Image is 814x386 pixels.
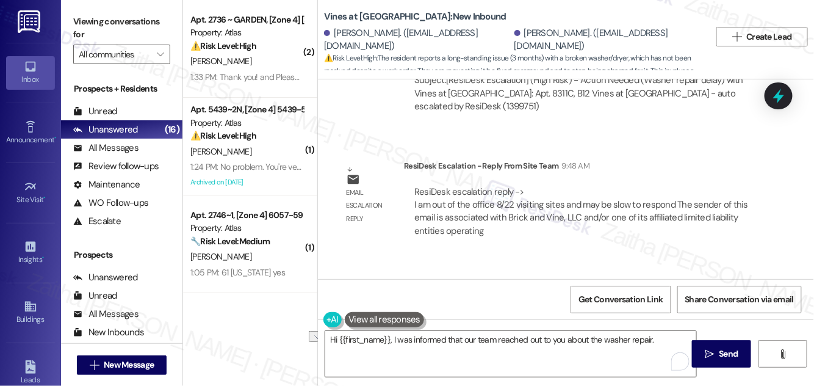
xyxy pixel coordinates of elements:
[324,27,511,53] div: [PERSON_NAME]. ([EMAIL_ADDRESS][DOMAIN_NAME])
[73,271,138,284] div: Unanswered
[189,175,304,190] div: Archived on [DATE]
[73,326,144,339] div: New Inbounds
[61,82,182,95] div: Prospects + Residents
[73,197,148,209] div: WO Follow-ups
[190,161,340,172] div: 1:24 PM: No problem. You're very welcome!
[73,105,117,118] div: Unread
[6,177,55,209] a: Site Visit •
[404,159,765,177] div: ResiDesk Escalation - Reply From Site Team
[42,253,44,262] span: •
[719,348,738,360] span: Send
[73,12,170,45] label: Viewing conversations for
[6,56,55,89] a: Inbox
[79,45,151,64] input: All communities
[190,26,303,39] div: Property: Atlas
[73,142,139,155] div: All Messages
[190,103,303,116] div: Apt. 5439~2N, [Zone 4] 5439-5441 [GEOGRAPHIC_DATA]
[73,123,138,136] div: Unanswered
[190,236,270,247] strong: 🔧 Risk Level: Medium
[73,215,121,228] div: Escalate
[6,236,55,269] a: Insights •
[190,40,256,51] strong: ⚠️ Risk Level: High
[325,331,696,377] textarea: To enrich screen reader interactions, please activate Accessibility in Grammarly extension settings
[347,186,394,225] div: Email escalation reply
[73,308,139,321] div: All Messages
[190,267,285,278] div: 1:05 PM: 61 [US_STATE] yes
[6,296,55,329] a: Buildings
[77,355,167,375] button: New Message
[732,32,741,42] i: 
[54,134,56,142] span: •
[18,10,43,33] img: ResiDesk Logo
[157,49,164,59] i: 
[324,53,376,63] strong: ⚠️ Risk Level: High
[162,120,182,139] div: (16)
[190,209,303,222] div: Apt. 2746~1, [Zone 4] 6057-59 S. [US_STATE]
[578,293,663,306] span: Get Conversation Link
[190,146,251,157] span: [PERSON_NAME]
[90,360,99,370] i: 
[559,159,589,172] div: 9:48 AM
[705,349,714,359] i: 
[44,194,46,202] span: •
[685,293,794,306] span: Share Conversation via email
[571,286,671,313] button: Get Conversation Link
[324,52,710,104] span: : The resident reports a long-standing issue (3 months) with a broken washer/dryer, which has not...
[73,178,140,191] div: Maintenance
[190,56,251,67] span: [PERSON_NAME]
[414,186,748,237] div: ResiDesk escalation reply -> I am out of the office 8/22 visiting sites and may be slow to respon...
[190,251,251,262] span: [PERSON_NAME]
[716,27,808,46] button: Create Lead
[190,130,256,141] strong: ⚠️ Risk Level: High
[324,10,506,23] b: Vines at [GEOGRAPHIC_DATA]: New Inbound
[747,31,792,43] span: Create Lead
[190,117,303,129] div: Property: Atlas
[677,286,802,313] button: Share Conversation via email
[73,160,159,173] div: Review follow-ups
[73,289,117,302] div: Unread
[414,74,754,113] div: Subject: [ResiDesk Escalation] (High Risk) - Action Needed (Washer repair delay) with Vines at [G...
[190,13,303,26] div: Apt. 2736 ~ GARDEN, [Zone 4] [STREET_ADDRESS]
[104,359,154,371] span: New Message
[190,222,303,235] div: Property: Atlas
[692,340,751,368] button: Send
[778,349,787,359] i: 
[514,27,701,53] div: [PERSON_NAME]. ([EMAIL_ADDRESS][DOMAIN_NAME])
[61,249,182,261] div: Prospects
